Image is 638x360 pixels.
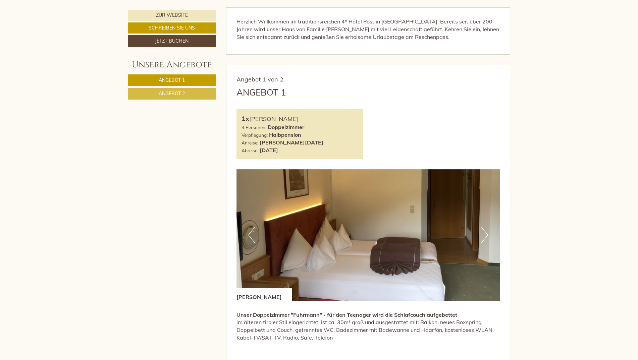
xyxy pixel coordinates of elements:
a: Schreiben Sie uns [128,22,216,34]
p: im älteren tiroler Stil eingerichtet, ist ca. 30m² groß und ausgestattet mit: Balkon, neues Boxsp... [236,311,500,342]
small: Abreise: [242,147,258,153]
strong: Unser Doppelzimmer "Fuhrmann" - für den Teenager wird die Schlafcouch aufgebettet [236,311,457,318]
div: Angebot 1 [236,86,286,99]
span: Angebot 1 von 2 [236,75,283,83]
b: Halbpension [269,131,301,138]
small: Anreise: [242,140,258,145]
b: [PERSON_NAME][DATE] [260,139,323,146]
p: Herzlich Willkommen im traditionsreichen 4* Hotel Post in [GEOGRAPHIC_DATA]. Bereits seit über 20... [236,18,500,41]
div: [PERSON_NAME] [242,114,358,124]
img: image [236,169,500,301]
b: Doppelzimmer [268,124,304,130]
div: [PERSON_NAME] [236,288,292,301]
b: 1x [242,114,249,123]
button: Previous [248,227,255,243]
small: Verpflegung: [242,132,268,138]
div: Unsere Angebote [128,59,216,71]
span: Angebot 2 [159,91,185,97]
a: Jetzt buchen [128,35,216,47]
small: 3 Personen: [242,124,266,130]
span: Angebot 1 [159,77,185,83]
a: Zur Website [128,10,216,21]
b: [DATE] [260,147,278,154]
button: Next [481,227,488,243]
